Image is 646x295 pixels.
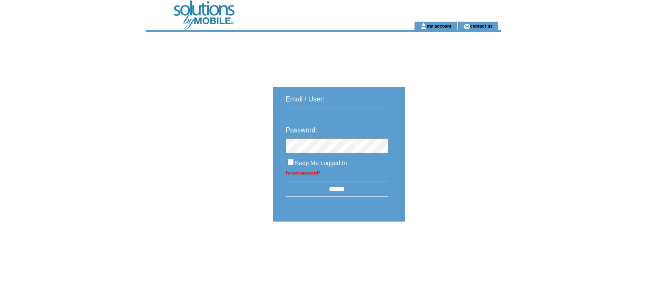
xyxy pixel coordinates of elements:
img: transparent.png [429,243,472,253]
img: account_icon.gif [420,23,427,30]
span: Keep Me Logged In [295,160,347,166]
img: contact_us_icon.gif [464,23,470,30]
a: contact us [470,23,493,28]
span: Email / User: [286,96,325,103]
span: Password: [286,126,318,134]
a: my account [427,23,451,28]
a: Forgot password? [286,171,320,175]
